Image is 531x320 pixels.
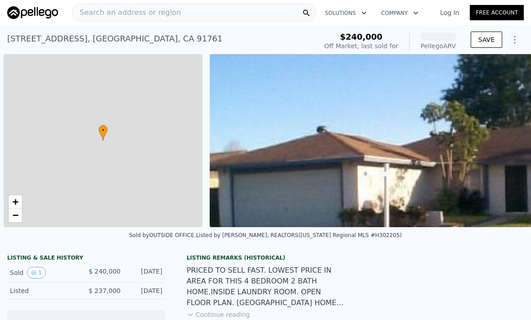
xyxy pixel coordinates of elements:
div: Listed by [PERSON_NAME], REALTORS ([US_STATE] Regional MLS #H302205) [196,232,402,238]
div: [DATE] [128,286,162,295]
div: • [99,125,108,141]
div: Sold by OUTSIDE OFFICE . [129,232,196,238]
button: Solutions [318,5,374,21]
button: Continue reading [187,310,250,319]
button: View historical data [27,267,46,279]
a: Zoom in [9,195,22,209]
button: SAVE [471,32,502,48]
span: $ 240,000 [89,268,121,275]
span: $240,000 [340,32,382,41]
a: Free Account [470,5,524,20]
a: Zoom out [9,209,22,222]
span: $ 237,000 [89,287,121,294]
div: Sold [10,267,79,279]
div: [STREET_ADDRESS] , [GEOGRAPHIC_DATA] , CA 91761 [7,32,223,45]
img: Pellego [7,6,58,19]
div: PRICED TO SELL FAST. LOWEST PRICE IN AREA FOR THIS 4 BEDROOM 2 BATH HOME.INSIDE LAUNDRY ROOM. OPE... [187,265,345,308]
div: Listing Remarks (Historical) [187,254,345,261]
span: Search an address or region [72,7,181,18]
div: LISTING & SALE HISTORY [7,254,165,263]
button: Show Options [506,31,524,49]
div: Off Market, last sold for [324,41,398,50]
div: Pellego ARV [420,41,456,50]
span: + [13,196,18,207]
span: • [99,126,108,134]
span: − [13,210,18,221]
div: [DATE] [128,267,162,279]
a: Log In [429,8,470,17]
button: Company [374,5,426,21]
div: Listed [10,286,79,295]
